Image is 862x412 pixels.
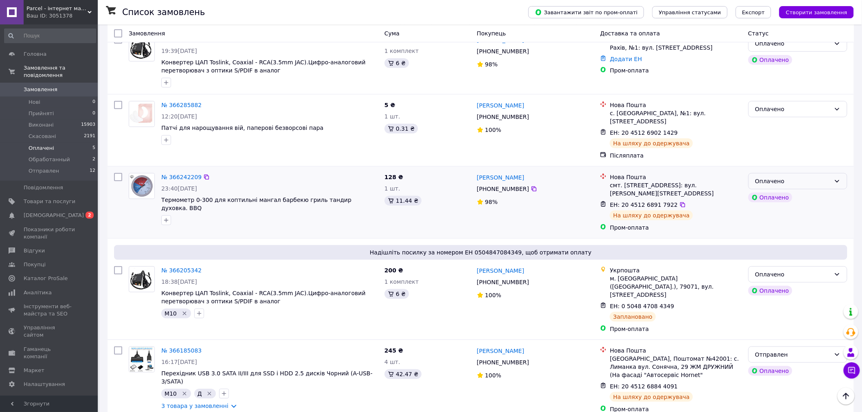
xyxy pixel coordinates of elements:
[24,247,45,254] span: Відгуки
[181,390,188,397] svg: Видалити мітку
[29,156,70,163] span: Обработанный
[161,290,366,305] a: Конвертер ЦАП Toslink, Coaxial - RCA(3.5mm JAC).Цифро-аналоговий перетворювач з оптики S/PDIF в а...
[385,102,396,108] span: 5 ₴
[485,199,498,205] span: 98%
[755,350,831,359] div: Отправлен
[24,50,46,58] span: Головна
[81,121,95,129] span: 15903
[385,196,422,206] div: 11.44 ₴
[385,124,418,134] div: 0.31 ₴
[477,359,529,366] span: [PHONE_NUMBER]
[477,30,506,37] span: Покупець
[610,44,741,52] div: Рахів, №1: вул. [STREET_ADDRESS]
[477,48,529,55] span: [PHONE_NUMBER]
[129,174,154,197] img: Фото товару
[755,39,831,48] div: Оплачено
[90,167,95,175] span: 12
[161,185,197,192] span: 23:40[DATE]
[86,212,94,219] span: 2
[385,289,409,299] div: 6 ₴
[485,372,501,379] span: 100%
[161,347,202,354] a: № 366185083
[385,174,403,180] span: 128 ₴
[29,121,54,129] span: Виконані
[610,224,741,232] div: Пром-оплата
[161,267,202,274] a: № 366205342
[24,324,75,339] span: Управління сайтом
[129,347,154,372] img: Фото товару
[92,110,95,117] span: 0
[610,266,741,274] div: Укрпошта
[161,197,352,211] span: Термометр 0-300 для коптильні мангал барбекю гриль тандир духовка. BBQ
[24,198,75,205] span: Товари та послуги
[755,270,831,279] div: Оплачено
[206,390,213,397] svg: Видалити мітку
[610,56,642,62] a: Додати ЕН
[24,381,65,388] span: Налаштування
[748,286,792,296] div: Оплачено
[736,6,772,18] button: Експорт
[610,181,741,197] div: смт. [STREET_ADDRESS]: вул. [PERSON_NAME][STREET_ADDRESS]
[610,151,741,160] div: Післяплата
[755,177,831,186] div: Оплачено
[652,6,728,18] button: Управління статусами
[610,303,674,309] span: ЕН: 0 5048 4708 4349
[610,138,693,148] div: На шляху до одержувача
[24,346,75,360] span: Гаманець компанії
[385,185,400,192] span: 1 шт.
[129,266,155,292] a: Фото товару
[477,279,529,285] span: [PHONE_NUMBER]
[24,64,98,79] span: Замовлення та повідомлення
[610,173,741,181] div: Нова Пошта
[477,173,524,182] a: [PERSON_NAME]
[385,113,400,120] span: 1 шт.
[610,66,741,75] div: Пром-оплата
[610,392,693,402] div: На шляху до одержувача
[165,390,177,397] span: М10
[748,30,769,37] span: Статус
[117,248,844,256] span: Надішліть посилку за номером ЕН 0504847084349, щоб отримати оплату
[610,101,741,109] div: Нова Пошта
[92,156,95,163] span: 2
[24,367,44,374] span: Маркет
[786,9,847,15] span: Створити замовлення
[610,312,656,322] div: Заплановано
[838,388,855,405] button: Наверх
[161,174,202,180] a: № 366242209
[84,133,95,140] span: 2191
[161,125,323,131] span: Патчі для нарощування вій, паперові безворсові пара
[600,30,660,37] span: Доставка та оплата
[26,5,88,12] span: Parcel - інтернет магазин.
[24,86,57,93] span: Замовлення
[24,303,75,318] span: Інструменти веб-майстра та SEO
[610,129,678,136] span: ЕН: 20 4512 6902 1429
[610,210,693,220] div: На шляху до одержувача
[161,113,197,120] span: 12:20[DATE]
[129,101,155,127] a: Фото товару
[165,310,177,317] span: М10
[92,99,95,106] span: 0
[385,359,400,365] span: 4 шт.
[24,261,46,268] span: Покупці
[129,37,154,60] img: Фото товару
[477,186,529,192] span: [PHONE_NUMBER]
[129,30,165,37] span: Замовлення
[92,145,95,152] span: 5
[477,267,524,275] a: [PERSON_NAME]
[161,403,229,409] a: 3 товара у замовленні
[610,383,678,390] span: ЕН: 20 4512 6884 4091
[24,289,52,296] span: Аналітика
[477,347,524,355] a: [PERSON_NAME]
[129,346,155,373] a: Фото товару
[485,61,498,68] span: 98%
[24,275,68,282] span: Каталог ProSale
[748,193,792,202] div: Оплачено
[385,30,400,37] span: Cума
[129,35,155,61] a: Фото товару
[161,102,202,108] a: № 366285882
[161,59,366,74] a: Конвертер ЦАП Toslink, Coaxial - RCA(3.5mm JAC).Цифро-аналоговий перетворювач з оптики S/PDIF в а...
[161,48,197,54] span: 19:39[DATE]
[755,105,831,114] div: Оплачено
[129,102,154,126] img: Фото товару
